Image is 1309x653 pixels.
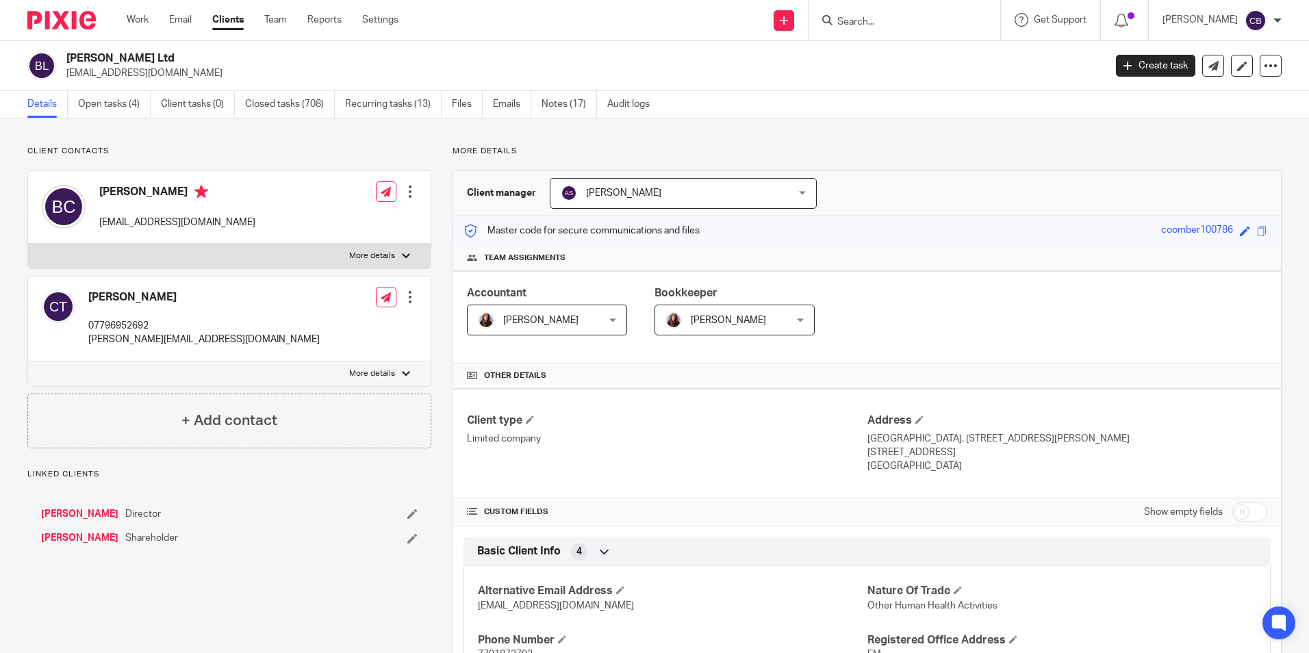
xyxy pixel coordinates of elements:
[542,91,597,118] a: Notes (17)
[78,91,151,118] a: Open tasks (4)
[478,601,634,611] span: [EMAIL_ADDRESS][DOMAIN_NAME]
[169,13,192,27] a: Email
[867,633,1256,648] h4: Registered Office Address
[467,432,867,446] p: Limited company
[478,312,494,329] img: IMG_0011.jpg
[88,290,320,305] h4: [PERSON_NAME]
[99,185,255,202] h4: [PERSON_NAME]
[99,216,255,229] p: [EMAIL_ADDRESS][DOMAIN_NAME]
[1116,55,1195,77] a: Create task
[42,185,86,229] img: svg%3E
[66,51,889,66] h2: [PERSON_NAME] Ltd
[125,531,178,545] span: Shareholder
[264,13,287,27] a: Team
[477,544,561,559] span: Basic Client Info
[245,91,335,118] a: Closed tasks (708)
[654,287,717,298] span: Bookkeeper
[867,601,997,611] span: Other Human Health Activities
[867,584,1256,598] h4: Nature Of Trade
[125,507,161,521] span: Director
[307,13,342,27] a: Reports
[453,146,1282,157] p: More details
[607,91,660,118] a: Audit logs
[484,253,565,264] span: Team assignments
[478,633,867,648] h4: Phone Number
[349,251,395,261] p: More details
[27,51,56,80] img: svg%3E
[27,91,68,118] a: Details
[463,224,700,238] p: Master code for secure communications and files
[503,316,579,325] span: [PERSON_NAME]
[467,507,867,517] h4: CUSTOM FIELDS
[478,584,867,598] h4: Alternative Email Address
[41,531,118,545] a: [PERSON_NAME]
[88,333,320,346] p: [PERSON_NAME][EMAIL_ADDRESS][DOMAIN_NAME]
[867,459,1267,473] p: [GEOGRAPHIC_DATA]
[66,66,1095,80] p: [EMAIL_ADDRESS][DOMAIN_NAME]
[1034,15,1086,25] span: Get Support
[42,290,75,323] img: svg%3E
[127,13,149,27] a: Work
[27,11,96,29] img: Pixie
[212,13,244,27] a: Clients
[452,91,483,118] a: Files
[867,413,1267,428] h4: Address
[27,146,431,157] p: Client contacts
[41,507,118,521] a: [PERSON_NAME]
[88,319,320,333] p: 07796952692
[1162,13,1238,27] p: [PERSON_NAME]
[836,16,959,29] input: Search
[484,370,546,381] span: Other details
[586,188,661,198] span: [PERSON_NAME]
[467,413,867,428] h4: Client type
[1161,223,1233,239] div: coomber100786
[1245,10,1267,31] img: svg%3E
[867,432,1267,446] p: [GEOGRAPHIC_DATA], [STREET_ADDRESS][PERSON_NAME]
[194,185,208,199] i: Primary
[691,316,766,325] span: [PERSON_NAME]
[665,312,682,329] img: IMG_0011.jpg
[493,91,531,118] a: Emails
[576,545,582,559] span: 4
[349,368,395,379] p: More details
[27,469,431,480] p: Linked clients
[1144,505,1223,519] label: Show empty fields
[161,91,235,118] a: Client tasks (0)
[867,446,1267,459] p: [STREET_ADDRESS]
[345,91,442,118] a: Recurring tasks (13)
[467,287,526,298] span: Accountant
[467,186,536,200] h3: Client manager
[181,410,277,431] h4: + Add contact
[362,13,398,27] a: Settings
[561,185,577,201] img: svg%3E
